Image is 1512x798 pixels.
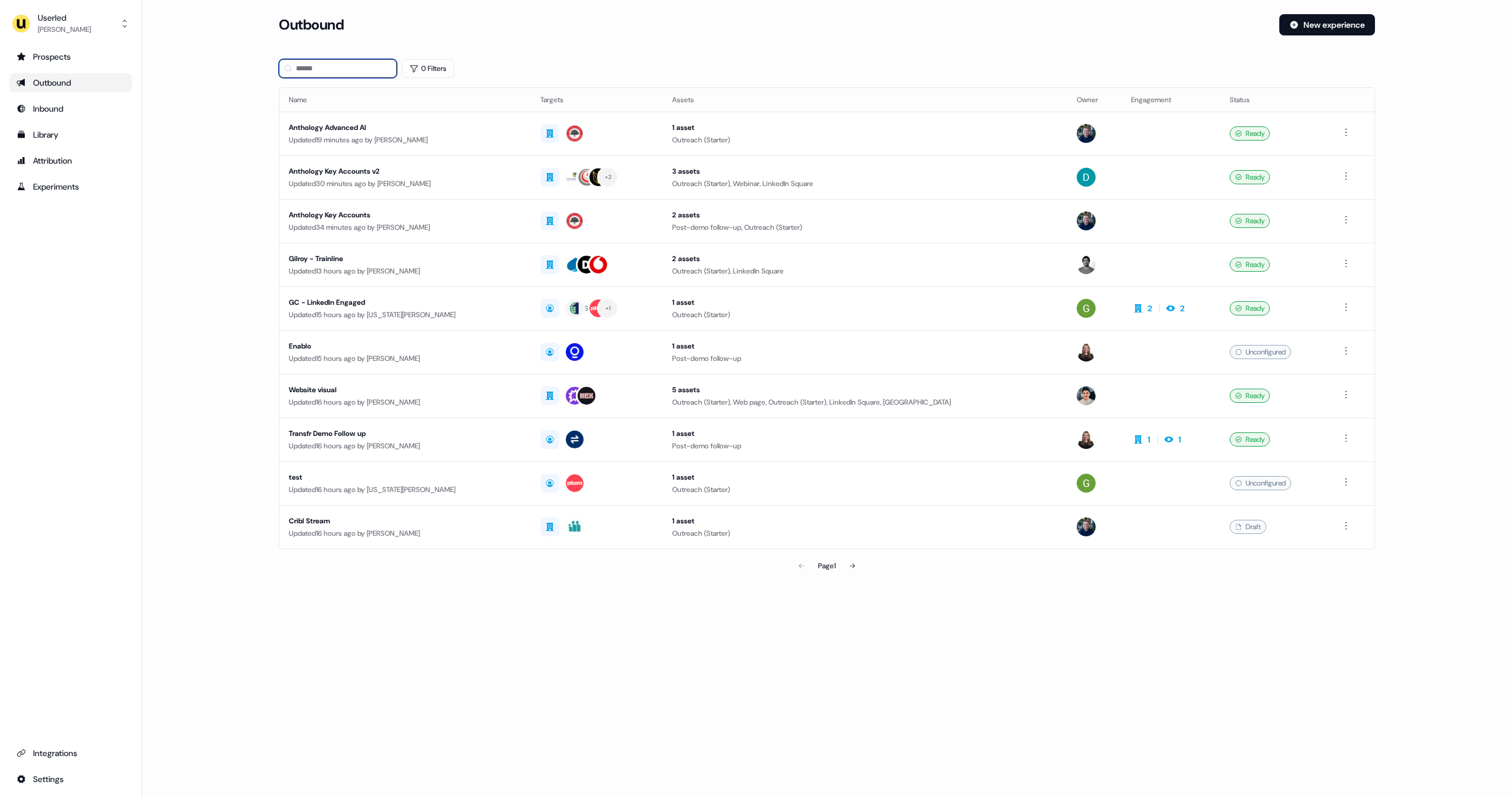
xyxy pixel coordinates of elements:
[9,744,132,763] a: Go to integrations
[38,24,91,35] div: [PERSON_NAME]
[1148,302,1152,314] div: 2
[1077,343,1096,361] img: Geneviève
[289,353,522,364] div: Updated 15 hours ago by [PERSON_NAME]
[17,103,125,115] div: Inbound
[1230,345,1291,359] div: Unconfigured
[672,178,1058,190] div: Outreach (Starter), Webinar, LinkedIn Square
[663,88,1067,112] th: Assets
[1220,88,1329,112] th: Status
[289,178,522,190] div: Updated 30 minutes ago by [PERSON_NAME]
[1067,88,1122,112] th: Owner
[672,340,1058,352] div: 1 asset
[9,47,132,66] a: Go to prospects
[1077,430,1096,449] img: Geneviève
[289,515,522,527] div: Cribl Stream
[9,177,132,196] a: Go to experiments
[1077,168,1096,187] img: David
[672,309,1058,321] div: Outreach (Starter)
[289,340,522,352] div: Enablo
[1230,432,1270,447] div: Ready
[289,396,522,408] div: Updated 16 hours ago by [PERSON_NAME]
[9,125,132,144] a: Go to templates
[672,265,1058,277] div: Outreach (Starter), LinkedIn Square
[17,129,125,141] div: Library
[1230,170,1270,184] div: Ready
[605,303,611,314] div: + 1
[672,440,1058,452] div: Post-demo follow-up
[672,165,1058,177] div: 3 assets
[289,440,522,452] div: Updated 16 hours ago by [PERSON_NAME]
[1279,14,1375,35] button: New experience
[289,527,522,539] div: Updated 16 hours ago by [PERSON_NAME]
[605,172,612,183] div: + 2
[1230,214,1270,228] div: Ready
[9,99,132,118] a: Go to Inbound
[17,747,125,759] div: Integrations
[289,309,522,321] div: Updated 15 hours ago by [US_STATE][PERSON_NAME]
[402,59,454,78] button: 0 Filters
[672,134,1058,146] div: Outreach (Starter)
[1230,389,1270,403] div: Ready
[531,88,663,112] th: Targets
[1122,88,1220,112] th: Engagement
[1180,302,1185,314] div: 2
[1077,211,1096,230] img: James
[17,181,125,193] div: Experiments
[289,253,522,265] div: Gilroy - Trainline
[1230,476,1291,490] div: Unconfigured
[672,209,1058,221] div: 2 assets
[672,396,1058,408] div: Outreach (Starter), Web page, Outreach (Starter), LinkedIn Square, [GEOGRAPHIC_DATA]
[1230,301,1270,315] div: Ready
[672,484,1058,496] div: Outreach (Starter)
[1230,126,1270,141] div: Ready
[1077,474,1096,493] img: Georgia
[818,560,836,572] div: Page 1
[672,527,1058,539] div: Outreach (Starter)
[672,222,1058,233] div: Post-demo follow-up, Outreach (Starter)
[1178,434,1181,445] div: 1
[289,384,522,396] div: Website visual
[289,471,522,483] div: test
[279,16,344,34] h3: Outbound
[9,73,132,92] a: Go to outbound experience
[672,353,1058,364] div: Post-demo follow-up
[1077,386,1096,405] img: Vincent
[17,77,125,89] div: Outbound
[289,265,522,277] div: Updated 13 hours ago by [PERSON_NAME]
[289,165,522,177] div: Anthology Key Accounts v2
[1077,124,1096,143] img: James
[289,209,522,221] div: Anthology Key Accounts
[17,773,125,785] div: Settings
[289,122,522,133] div: Anthology Advanced AI
[1077,299,1096,318] img: Georgia
[672,515,1058,527] div: 1 asset
[289,297,522,308] div: GC - LinkedIn Engaged
[17,51,125,63] div: Prospects
[1077,517,1096,536] img: James
[289,484,522,496] div: Updated 16 hours ago by [US_STATE][PERSON_NAME]
[672,471,1058,483] div: 1 asset
[672,122,1058,133] div: 1 asset
[289,222,522,233] div: Updated 34 minutes ago by [PERSON_NAME]
[9,9,132,38] button: Userled[PERSON_NAME]
[672,253,1058,265] div: 2 assets
[9,770,132,789] a: Go to integrations
[1230,520,1266,534] div: Draft
[672,384,1058,396] div: 5 assets
[38,12,91,24] div: Userled
[279,88,531,112] th: Name
[289,134,522,146] div: Updated 19 minutes ago by [PERSON_NAME]
[17,155,125,167] div: Attribution
[584,302,589,314] div: SI
[1230,258,1270,272] div: Ready
[1148,434,1151,445] div: 1
[289,428,522,439] div: Transfr Demo Follow up
[9,151,132,170] a: Go to attribution
[1077,255,1096,274] img: Maz
[672,297,1058,308] div: 1 asset
[672,428,1058,439] div: 1 asset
